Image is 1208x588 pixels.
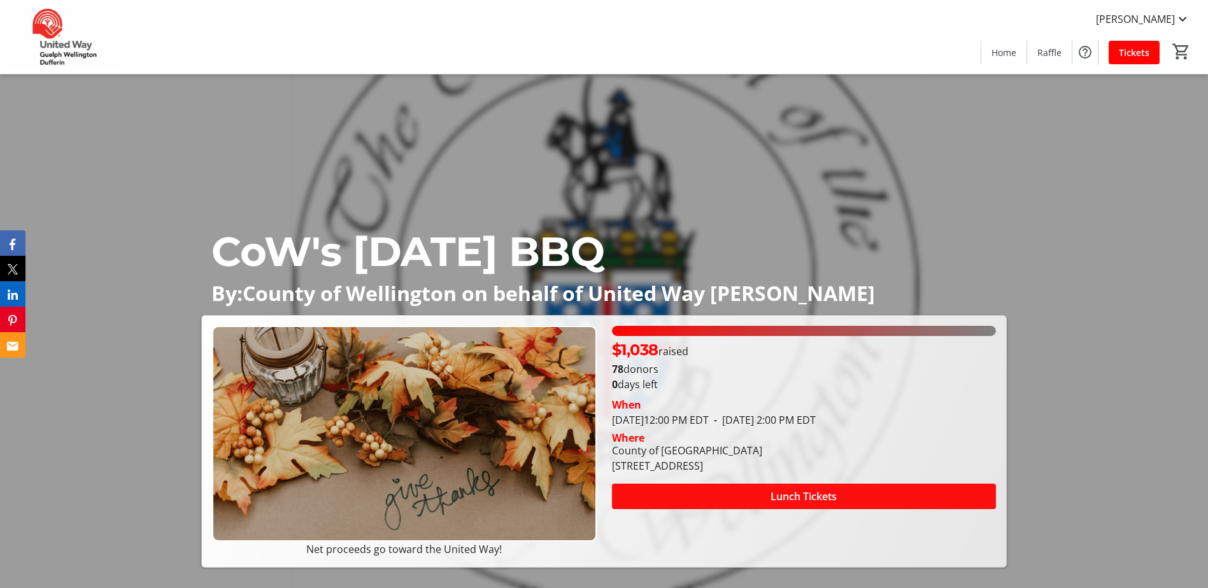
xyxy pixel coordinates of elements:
span: [DATE] 12:00 PM EDT [612,413,709,427]
p: raised [612,339,688,361]
span: Lunch Tickets [771,489,837,504]
p: days left [612,377,996,392]
button: Cart [1170,40,1193,63]
a: Raffle [1027,41,1072,64]
button: Help [1072,39,1098,65]
img: Campaign CTA Media Photo [212,326,596,542]
p: donors [612,361,996,377]
a: Tickets [1109,41,1160,64]
span: Raffle [1037,46,1062,59]
span: - [709,413,722,427]
button: Lunch Tickets [612,484,996,509]
div: County of [GEOGRAPHIC_DATA] [612,443,762,458]
p: Net proceeds go toward the United Way! [212,542,596,557]
p: By:County of Wellington on behalf of United Way [PERSON_NAME] [211,282,997,304]
span: 0 [612,377,618,391]
b: 78 [612,362,623,376]
img: United Way Guelph Wellington Dufferin's Logo [8,5,121,69]
div: Where [612,433,644,443]
span: Home [991,46,1016,59]
div: [STREET_ADDRESS] [612,458,762,473]
span: $1,038 [612,340,658,359]
button: [PERSON_NAME] [1086,9,1200,29]
span: [PERSON_NAME] [1096,11,1175,27]
span: Tickets [1119,46,1149,59]
a: Home [981,41,1027,64]
span: [DATE] 2:00 PM EDT [709,413,816,427]
div: 100% of fundraising goal reached [612,326,996,336]
p: CoW's [DATE] BBQ [211,221,997,282]
div: When [612,397,641,412]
